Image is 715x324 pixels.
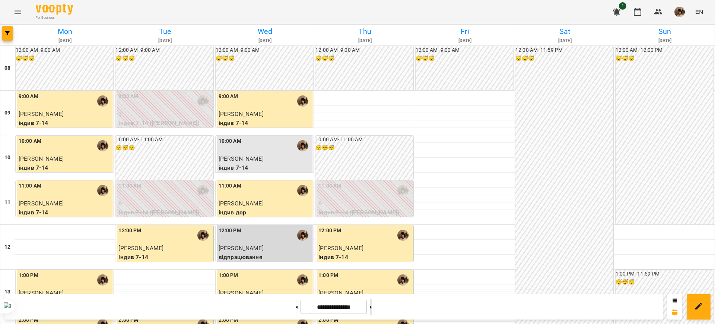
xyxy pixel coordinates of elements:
[616,278,713,286] h6: 😴😴😴
[297,185,308,196] img: Вікторія Кубрик
[695,8,703,16] span: EN
[4,198,10,207] h6: 11
[118,182,141,190] label: 11:00 AM
[297,274,308,286] img: Вікторія Кубрик
[515,46,613,54] h6: 12:00 AM - 11:59 PM
[219,208,311,217] p: індив дор
[115,54,213,63] h6: 😴😴😴
[118,110,211,119] p: 0
[118,199,211,208] p: 0
[19,137,41,145] label: 10:00 AM
[416,46,513,54] h6: 12:00 AM - 9:00 AM
[397,274,409,286] img: Вікторія Кубрик
[674,7,685,17] img: 5ab270ebd8e3dfeff87dc15fffc2038a.png
[318,253,411,262] p: індив 7-14
[216,46,313,54] h6: 12:00 AM - 9:00 AM
[219,92,238,101] label: 9:00 AM
[97,140,108,151] img: Вікторія Кубрик
[315,54,413,63] h6: 😴😴😴
[197,230,209,241] img: Вікторія Кубрик
[318,245,363,252] span: [PERSON_NAME]
[115,136,213,144] h6: 10:00 AM - 11:00 AM
[619,2,626,10] span: 1
[16,54,113,63] h6: 😴😴😴
[316,37,413,44] h6: [DATE]
[118,119,211,128] p: індив 7-14 ([PERSON_NAME])
[19,110,64,117] span: [PERSON_NAME]
[115,144,213,152] h6: 😴😴😴
[4,109,10,117] h6: 09
[19,92,38,101] label: 9:00 AM
[118,245,163,252] span: [PERSON_NAME]
[692,5,706,19] button: EN
[616,26,714,37] h6: Sun
[97,185,108,196] img: Вікторія Кубрик
[416,54,513,63] h6: 😴😴😴
[219,245,264,252] span: [PERSON_NAME]
[19,119,111,128] p: індив 7-14
[16,26,114,37] h6: Mon
[318,199,411,208] p: 0
[19,208,111,217] p: індив 7-14
[416,26,514,37] h6: Fri
[318,208,411,217] p: індив 7-14 ([PERSON_NAME])
[515,54,613,63] h6: 😴😴😴
[4,154,10,162] h6: 10
[416,37,514,44] h6: [DATE]
[97,95,108,107] img: Вікторія Кубрик
[318,271,338,280] label: 1:00 PM
[516,26,613,37] h6: Sat
[19,182,41,190] label: 11:00 AM
[4,243,10,251] h6: 12
[219,182,241,190] label: 11:00 AM
[219,110,264,117] span: [PERSON_NAME]
[197,185,209,196] img: Вікторія Кубрик
[315,46,413,54] h6: 12:00 AM - 9:00 AM
[318,182,341,190] label: 11:00 AM
[219,137,241,145] label: 10:00 AM
[219,253,311,262] p: відпрацювання
[19,271,38,280] label: 1:00 PM
[616,37,714,44] h6: [DATE]
[315,144,413,152] h6: 😴😴😴
[219,200,264,207] span: [PERSON_NAME]
[4,288,10,296] h6: 13
[219,119,311,128] p: індив 7-14
[516,37,613,44] h6: [DATE]
[297,230,308,241] img: Вікторія Кубрик
[36,4,73,15] img: Voopty Logo
[397,185,409,196] img: Вікторія Кубрик
[297,95,308,107] img: Вікторія Кубрик
[616,270,713,278] h6: 1:00 PM - 11:59 PM
[16,37,114,44] h6: [DATE]
[616,46,713,54] h6: 12:00 AM - 12:00 PM
[219,155,264,162] span: [PERSON_NAME]
[297,140,308,151] img: Вікторія Кубрик
[219,271,238,280] label: 1:00 PM
[118,208,211,217] p: індив 7-14 ([PERSON_NAME])
[219,227,241,235] label: 12:00 PM
[116,37,213,44] h6: [DATE]
[19,163,111,172] p: індив 7-14
[4,64,10,72] h6: 08
[97,274,108,286] img: Вікторія Кубрик
[118,227,141,235] label: 12:00 PM
[315,136,413,144] h6: 10:00 AM - 11:00 AM
[316,26,413,37] h6: Thu
[216,54,313,63] h6: 😴😴😴
[397,230,409,241] img: Вікторія Кубрик
[19,155,64,162] span: [PERSON_NAME]
[116,26,213,37] h6: Tue
[197,95,209,107] img: Вікторія Кубрик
